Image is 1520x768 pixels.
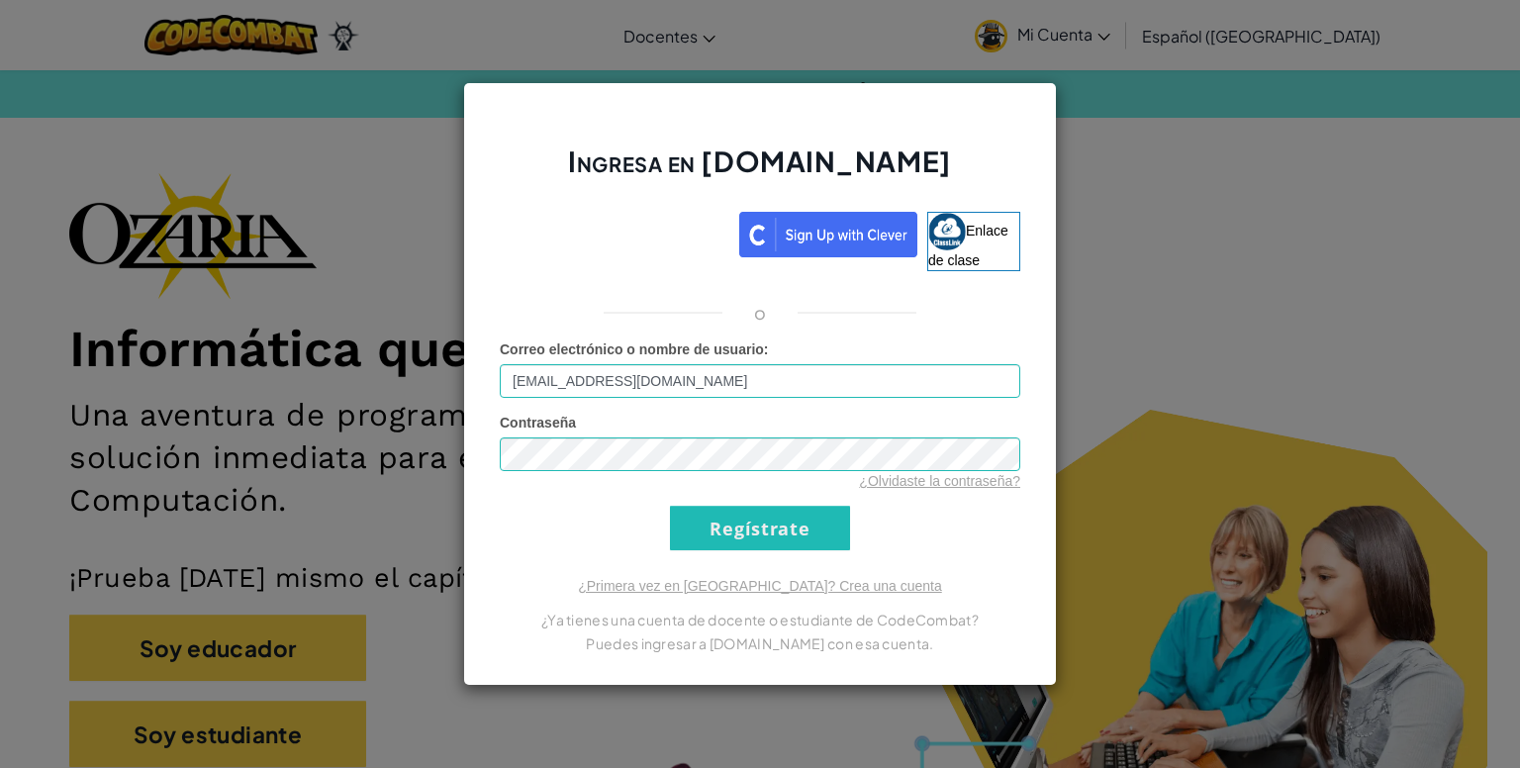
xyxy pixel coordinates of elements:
[928,213,966,250] img: classlink-logo-small.png
[490,210,739,253] iframe: Botón de acceso con Google
[578,578,942,594] a: ¿Primera vez en [GEOGRAPHIC_DATA]? Crea una cuenta
[859,473,1020,489] a: ¿Olvidaste la contraseña?
[670,506,850,550] input: Regístrate
[586,634,933,652] font: Puedes ingresar a [DOMAIN_NAME] con esa cuenta.
[541,611,979,628] font: ¿Ya tienes una cuenta de docente o estudiante de CodeCombat?
[928,223,1008,268] font: Enlace de clase
[500,415,576,431] font: Contraseña
[500,341,764,357] font: Correo electrónico o nombre de usuario
[568,144,951,178] font: Ingresa en [DOMAIN_NAME]
[764,341,769,357] font: :
[754,301,766,324] font: o
[739,212,917,257] img: clever_sso_button@2x.png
